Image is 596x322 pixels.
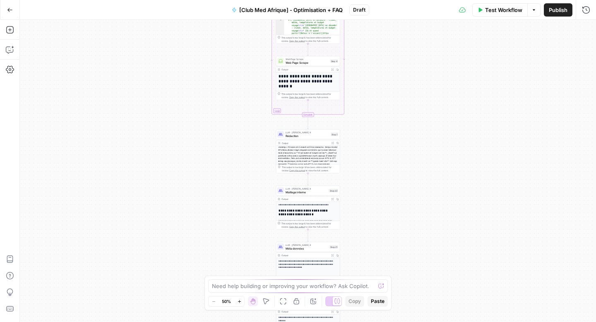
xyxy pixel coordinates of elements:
[485,6,522,14] span: Test Workflow
[281,222,338,228] div: This output is too large & has been abbreviated for review. to view the full content.
[286,131,329,134] span: LLM · [PERSON_NAME] 4
[276,130,340,173] div: LLM · [PERSON_NAME] 4RédactionStep 1Output<loremip> # Dolors am Consect ad Eli se doeiusmo : temp...
[302,113,314,117] div: Complete
[544,3,572,17] button: Publish
[308,230,309,242] g: Edge from step_23 to step_21
[239,6,343,14] span: [Club Med Afrique] - Optimisation + FAQ
[286,243,328,247] span: LLM · [PERSON_NAME] 4
[289,226,305,228] span: Copy the output
[348,298,361,305] span: Copy
[329,245,338,249] div: Step 21
[281,254,329,257] div: Output
[329,189,338,192] div: Step 23
[353,6,365,14] span: Draft
[289,40,305,42] span: Copy the output
[368,296,388,307] button: Paste
[286,190,327,194] span: Maillage interne
[286,134,329,138] span: Rédaction
[549,6,567,14] span: Publish
[281,36,338,43] div: This output is too large & has been abbreviated for review. to view the full content.
[276,146,340,190] div: <loremip> # Dolors am Consect ad Eli se doeiusmo : tempo incidid ## Utlabo etdolor magn aliquaeni...
[286,60,329,65] span: Web Page Scrape
[308,44,309,56] g: Edge from step_3 to step_4
[289,96,305,99] span: Copy the output
[281,92,338,99] div: This output is too large & has been abbreviated for review. to view the full content.
[276,113,340,117] div: Complete
[308,117,309,129] g: Edge from step_3-iteration-end to step_1
[286,187,327,190] span: LLM · [PERSON_NAME] 4
[281,197,329,201] div: Output
[222,298,231,305] span: 50%
[472,3,527,17] button: Test Workflow
[281,166,338,172] div: This output is too large & has been abbreviated for review. to view the full content.
[308,173,309,185] g: Edge from step_1 to step_23
[331,132,338,136] div: Step 1
[371,298,385,305] span: Paste
[330,59,339,63] div: Step 4
[281,68,329,71] div: Output
[227,3,348,17] button: [Club Med Afrique] - Optimisation + FAQ
[286,58,329,61] span: Web Page Scrape
[286,246,328,250] span: Méta données
[345,296,364,307] button: Copy
[289,169,305,172] span: Copy the output
[281,141,329,144] div: Output
[281,310,329,313] div: Output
